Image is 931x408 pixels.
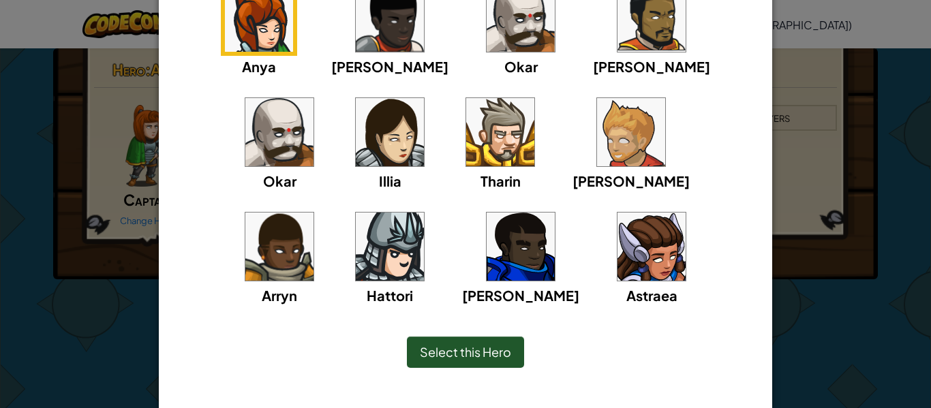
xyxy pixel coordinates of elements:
[262,287,297,304] span: Arryn
[356,98,424,166] img: portrait.png
[242,58,276,75] span: Anya
[331,58,448,75] span: [PERSON_NAME]
[420,344,511,360] span: Select this Hero
[617,213,686,281] img: portrait.png
[480,172,521,189] span: Tharin
[626,287,677,304] span: Astraea
[466,98,534,166] img: portrait.png
[573,172,690,189] span: [PERSON_NAME]
[487,213,555,281] img: portrait.png
[593,58,710,75] span: [PERSON_NAME]
[356,213,424,281] img: portrait.png
[367,287,413,304] span: Hattori
[504,58,538,75] span: Okar
[263,172,296,189] span: Okar
[245,213,314,281] img: portrait.png
[597,98,665,166] img: portrait.png
[245,98,314,166] img: portrait.png
[379,172,401,189] span: Illia
[462,287,579,304] span: [PERSON_NAME]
